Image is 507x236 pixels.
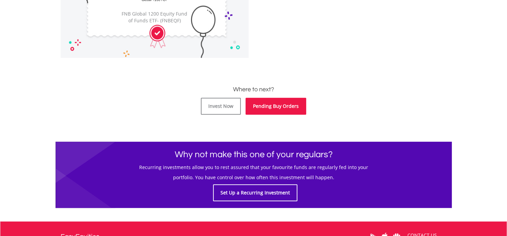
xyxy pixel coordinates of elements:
[213,184,297,201] a: Set Up a Recurring Investment
[157,17,181,24] span: - (FNBEQF)
[201,98,241,115] a: Invest Now
[61,164,447,171] h5: Recurring investments allow you to rest assured that your favourite funds are regularly fed into ...
[61,85,447,94] h3: Where to next?
[122,10,187,24] div: FNB Global 1200 Equity Fund of Funds ETF
[61,148,447,161] h1: Why not make this one of your regulars?
[61,174,447,181] h5: portfolio. You have control over how often this investment will happen.
[246,98,306,115] a: Pending Buy Orders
